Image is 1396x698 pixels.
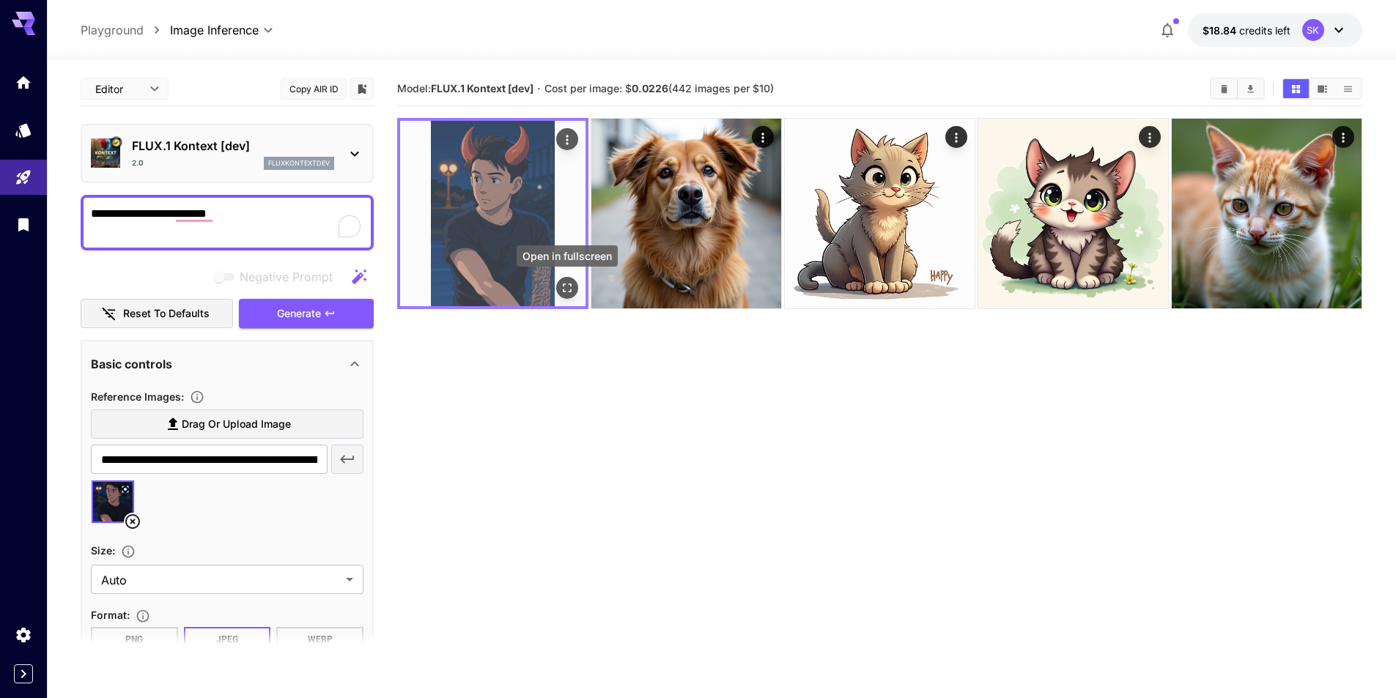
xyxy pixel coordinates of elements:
[91,627,178,652] button: PNG
[240,268,333,286] span: Negative Prompt
[91,409,363,439] label: Drag or upload image
[184,390,210,404] button: Upload a reference image to guide the result. This is needed for Image-to-Image or Inpainting. Su...
[400,121,586,306] img: Z
[1282,78,1362,100] div: Show images in grid viewShow images in video viewShow images in list view
[556,128,578,150] div: Actions
[15,73,32,92] div: Home
[110,137,122,149] button: Certified Model – Vetted for best performance and includes a commercial license.
[1210,78,1265,100] div: Clear ImagesDownload All
[1211,79,1237,98] button: Clear Images
[1283,79,1309,98] button: Show images in grid view
[1239,24,1290,37] span: credits left
[101,571,340,589] span: Auto
[1188,13,1362,47] button: $18.84363SK
[15,168,32,187] div: Playground
[978,119,1168,308] img: Z
[544,82,774,94] span: Cost per image: $ (442 images per $10)
[1203,23,1290,38] div: $18.84363
[15,121,32,139] div: Models
[1203,24,1239,37] span: $18.84
[1335,79,1361,98] button: Show images in list view
[91,390,184,403] span: Reference Images :
[1332,126,1354,148] div: Actions
[355,80,369,97] button: Add to library
[15,215,32,234] div: Library
[268,158,330,168] p: fluxkontextdev
[281,78,347,100] button: Copy AIR ID
[115,544,141,559] button: Adjust the dimensions of the generated image by specifying its width and height in pixels, or sel...
[537,80,541,97] p: ·
[81,299,233,329] button: Reset to defaults
[632,82,668,94] b: 0.0226
[15,625,32,644] div: Settings
[1139,126,1161,148] div: Actions
[91,205,363,240] textarea: To enrich screen reader interactions, please activate Accessibility in Grammarly extension settings
[276,627,363,652] button: WEBP
[1172,119,1362,308] img: 2Q==
[91,609,130,621] span: Format :
[182,415,291,434] span: Drag or upload image
[91,346,363,382] div: Basic controls
[91,131,363,176] div: Certified Model – Vetted for best performance and includes a commercial license.FLUX.1 Kontext [d...
[591,119,781,308] img: 2Q==
[239,299,374,329] button: Generate
[95,81,141,97] span: Editor
[1302,19,1324,41] div: SK
[81,21,170,39] nav: breadcrumb
[556,277,578,299] div: Open in fullscreen
[14,664,33,683] button: Expand sidebar
[431,82,533,94] b: FLUX.1 Kontext [dev]
[517,245,618,267] div: Open in fullscreen
[785,119,975,308] img: 2Q==
[210,267,344,286] span: Negative prompts are not compatible with the selected model.
[81,21,144,39] a: Playground
[752,126,774,148] div: Actions
[132,157,144,168] p: 2.0
[397,82,533,94] span: Model:
[184,627,271,652] button: JPEG
[91,355,172,373] p: Basic controls
[1238,79,1263,98] button: Download All
[277,305,321,323] span: Generate
[132,137,334,155] p: FLUX.1 Kontext [dev]
[1310,79,1335,98] button: Show images in video view
[130,609,156,623] button: Choose the file format for the output image.
[91,544,115,557] span: Size :
[170,21,259,39] span: Image Inference
[945,126,967,148] div: Actions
